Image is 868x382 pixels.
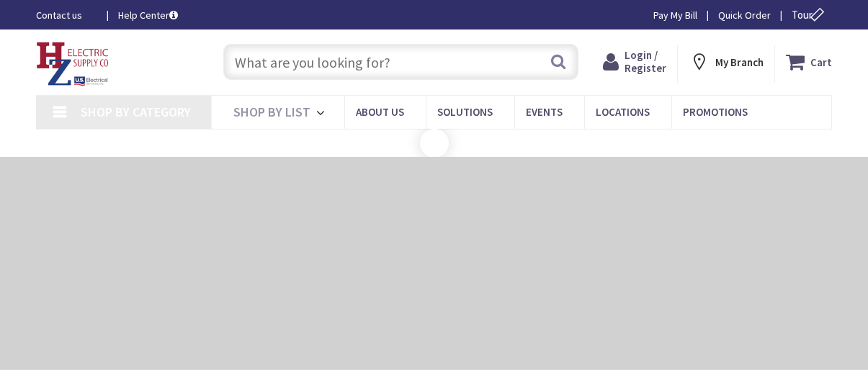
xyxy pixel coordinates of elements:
[810,49,832,75] strong: Cart
[356,105,404,119] span: About Us
[653,8,697,22] a: Pay My Bill
[233,104,310,120] span: Shop By List
[596,105,650,119] span: Locations
[36,42,109,86] img: HZ Electric Supply
[81,104,191,120] span: Shop By Category
[689,49,764,75] div: My Branch
[715,55,764,69] strong: My Branch
[683,105,748,119] span: Promotions
[625,48,666,75] span: Login / Register
[36,8,95,22] a: Contact us
[223,44,578,80] input: What are you looking for?
[526,105,563,119] span: Events
[118,8,178,22] a: Help Center
[786,49,832,75] a: Cart
[718,8,771,22] a: Quick Order
[437,105,493,119] span: Solutions
[603,49,666,75] a: Login / Register
[792,8,828,22] span: Tour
